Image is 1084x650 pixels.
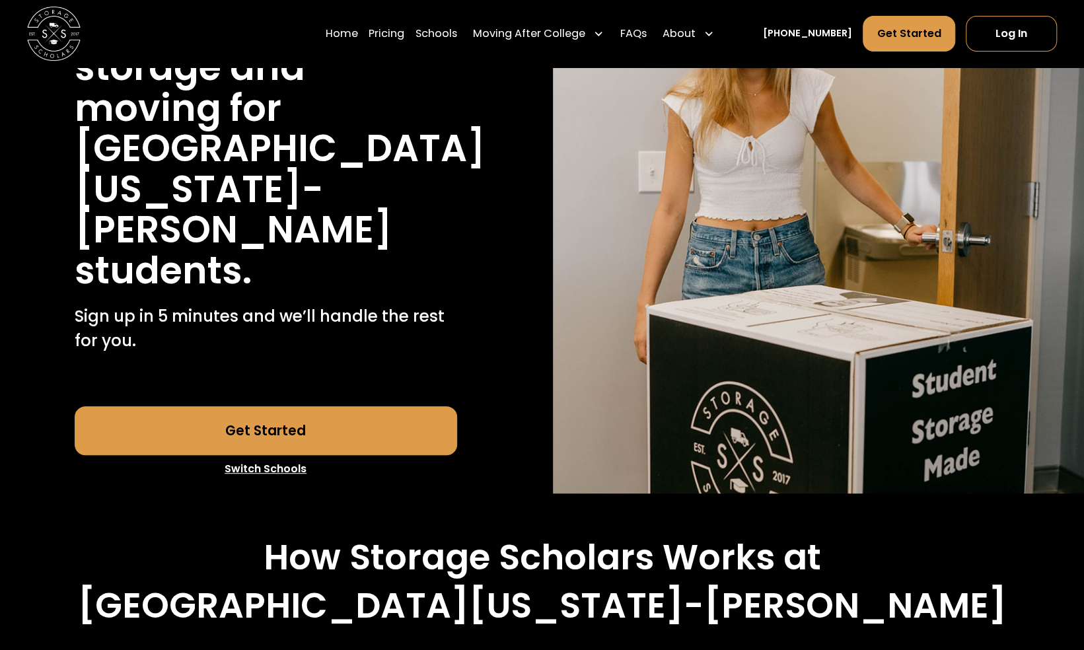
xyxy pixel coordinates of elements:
a: Switch Schools [75,455,457,483]
h1: Stress free student storage and moving for [75,7,457,129]
h1: [GEOGRAPHIC_DATA][US_STATE]-[PERSON_NAME] [75,128,486,250]
div: About [663,26,696,42]
a: Home [326,15,358,52]
h1: students. [75,250,252,291]
a: Get Started [863,15,955,52]
p: Sign up in 5 minutes and we’ll handle the rest for you. [75,305,457,353]
div: Moving After College [473,26,585,42]
a: Get Started [75,406,457,454]
a: Log In [966,15,1057,52]
a: FAQs [620,15,647,52]
a: [PHONE_NUMBER] [763,26,852,40]
img: Storage Scholars main logo [27,7,81,60]
a: Schools [415,15,456,52]
div: About [657,15,720,52]
h2: [GEOGRAPHIC_DATA][US_STATE]-[PERSON_NAME] [78,585,1007,626]
a: Pricing [369,15,404,52]
h2: How Storage Scholars Works at [264,536,821,578]
div: Moving After College [468,15,610,52]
